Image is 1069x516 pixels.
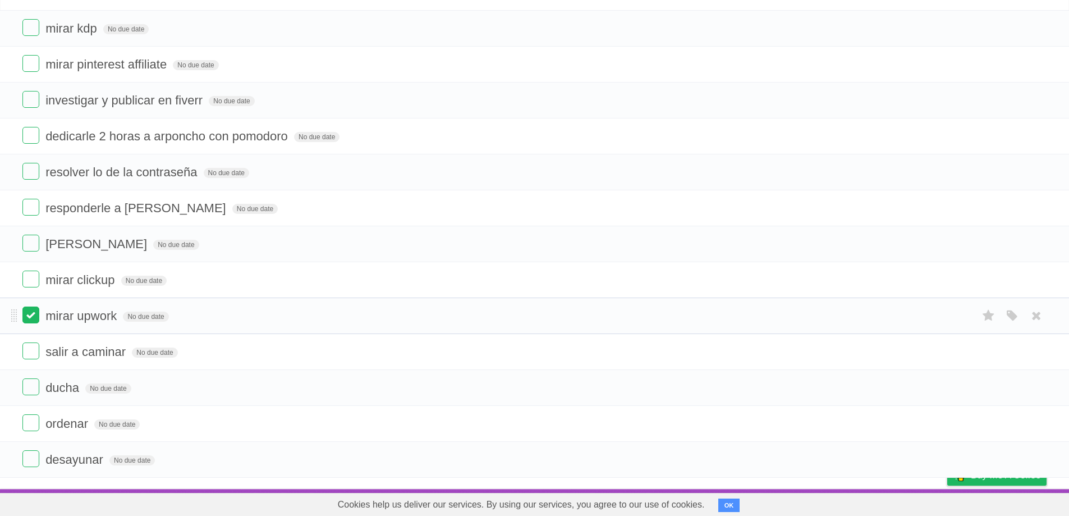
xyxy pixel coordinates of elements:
label: Done [22,199,39,216]
a: Suggest a feature [976,492,1047,513]
span: No due date [85,383,131,394]
label: Done [22,235,39,252]
span: No due date [153,240,199,250]
label: Done [22,378,39,395]
span: ordenar [45,417,91,431]
span: No due date [294,132,339,142]
span: mirar upwork [45,309,120,323]
span: salir a caminar [45,345,129,359]
a: Developers [835,492,880,513]
span: resolver lo de la contraseña [45,165,200,179]
span: [PERSON_NAME] [45,237,150,251]
span: mirar pinterest affiliate [45,57,169,71]
label: Done [22,91,39,108]
span: No due date [132,348,177,358]
button: OK [718,499,740,512]
span: No due date [121,276,167,286]
span: responderle a [PERSON_NAME] [45,201,229,215]
a: About [798,492,822,513]
span: ducha [45,381,82,395]
span: No due date [94,419,140,430]
label: Done [22,271,39,287]
label: Done [22,343,39,359]
label: Done [22,163,39,180]
span: mirar kdp [45,21,100,35]
span: desayunar [45,453,106,467]
label: Done [22,307,39,323]
a: Privacy [933,492,962,513]
span: mirar clickup [45,273,117,287]
a: Terms [894,492,919,513]
span: Buy me a coffee [971,465,1041,485]
span: No due date [204,168,249,178]
label: Done [22,414,39,431]
span: No due date [103,24,149,34]
span: No due date [232,204,278,214]
span: investigar y publicar en fiverr [45,93,205,107]
label: Done [22,127,39,144]
span: No due date [173,60,218,70]
span: dedicarle 2 horas a arponcho con pomodoro [45,129,291,143]
label: Done [22,450,39,467]
span: No due date [209,96,254,106]
label: Done [22,19,39,36]
span: No due date [109,455,155,465]
label: Done [22,55,39,72]
label: Star task [978,307,999,325]
span: No due date [123,312,168,322]
span: Cookies help us deliver our services. By using our services, you agree to our use of cookies. [327,494,716,516]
